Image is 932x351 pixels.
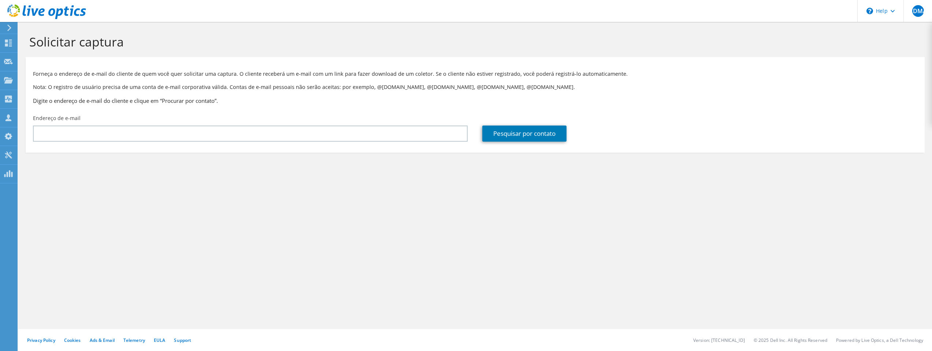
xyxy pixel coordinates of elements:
h1: Solicitar captura [29,34,917,49]
p: Forneça o endereço de e-mail do cliente de quem você quer solicitar uma captura. O cliente recebe... [33,70,917,78]
a: Telemetry [123,337,145,343]
a: Support [174,337,191,343]
a: Ads & Email [90,337,115,343]
a: Pesquisar por contato [482,126,567,142]
a: EULA [154,337,165,343]
li: Version: [TECHNICAL_ID] [693,337,745,343]
p: Nota: O registro de usuário precisa de uma conta de e-mail corporativa válida. Contas de e-mail p... [33,83,917,91]
li: Powered by Live Optics, a Dell Technology [836,337,923,343]
a: Privacy Policy [27,337,55,343]
svg: \n [866,8,873,14]
h3: Digite o endereço de e-mail do cliente e clique em “Procurar por contato”. [33,97,917,105]
li: © 2025 Dell Inc. All Rights Reserved [754,337,827,343]
a: Cookies [64,337,81,343]
span: ALDMAT [912,5,924,17]
label: Endereço de e-mail [33,115,81,122]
